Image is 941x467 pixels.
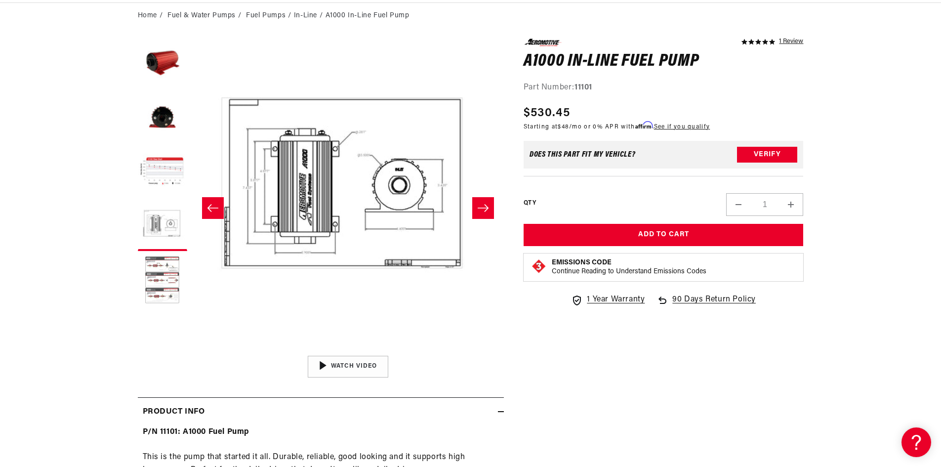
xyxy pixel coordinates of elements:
[672,294,756,316] span: 90 Days Return Policy
[202,197,224,219] button: Slide left
[138,398,504,426] summary: Product Info
[472,197,494,219] button: Slide right
[524,54,804,70] h1: A1000 In-Line Fuel Pump
[524,82,804,94] div: Part Number:
[530,151,636,159] div: Does This part fit My vehicle?
[656,294,756,316] a: 90 Days Return Policy
[138,147,187,197] button: Load image 4 in gallery view
[635,122,653,129] span: Affirm
[138,10,804,21] nav: breadcrumbs
[558,124,569,130] span: $48
[574,84,592,91] strong: 11101
[167,10,236,21] a: Fuel & Water Pumps
[531,258,547,274] img: Emissions code
[524,122,710,131] p: Starting at /mo or 0% APR with .
[552,267,706,276] p: Continue Reading to Understand Emissions Codes
[552,259,612,266] strong: Emissions Code
[138,256,187,305] button: Load image 6 in gallery view
[138,202,187,251] button: Load image 5 in gallery view
[571,294,645,306] a: 1 Year Warranty
[326,10,409,21] li: A1000 In-Line Fuel Pump
[737,147,797,163] button: Verify
[524,199,536,208] label: QTY
[587,294,645,306] span: 1 Year Warranty
[143,406,205,419] h2: Product Info
[138,39,504,377] media-gallery: Gallery Viewer
[143,428,250,436] strong: P/N 11101: A1000 Fuel Pump
[654,124,710,130] a: See if you qualify - Learn more about Affirm Financing (opens in modal)
[294,10,326,21] li: In-Line
[552,258,706,276] button: Emissions CodeContinue Reading to Understand Emissions Codes
[246,10,286,21] a: Fuel Pumps
[779,39,803,45] a: 1 reviews
[138,93,187,142] button: Load image 3 in gallery view
[138,39,187,88] button: Load image 2 in gallery view
[524,104,570,122] span: $530.45
[524,224,804,246] button: Add to Cart
[138,10,157,21] a: Home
